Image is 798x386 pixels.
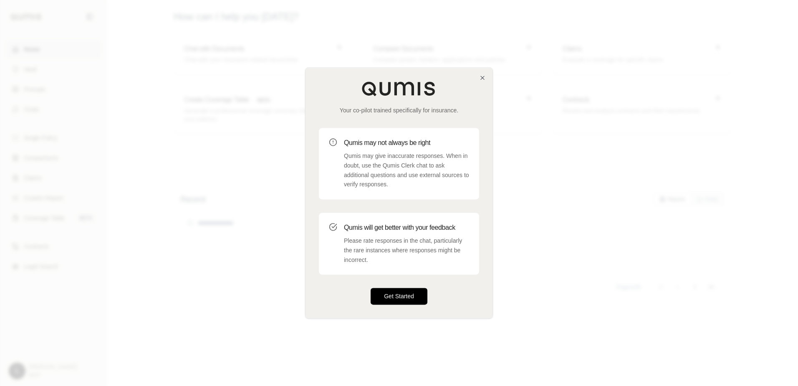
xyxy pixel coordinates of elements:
[344,223,469,233] h3: Qumis will get better with your feedback
[371,288,427,305] button: Get Started
[319,106,479,114] p: Your co-pilot trained specifically for insurance.
[344,236,469,264] p: Please rate responses in the chat, particularly the rare instances where responses might be incor...
[344,138,469,148] h3: Qumis may not always be right
[361,81,437,96] img: Qumis Logo
[344,151,469,189] p: Qumis may give inaccurate responses. When in doubt, use the Qumis Clerk chat to ask additional qu...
